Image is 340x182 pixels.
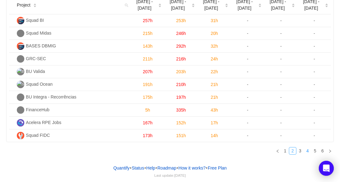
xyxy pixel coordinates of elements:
[258,2,262,7] div: Sort
[26,56,46,61] span: GRC-SEC
[326,147,334,155] li: Next Page
[247,44,248,49] span: -
[247,69,248,74] span: -
[247,82,248,87] span: -
[33,5,36,7] i: icon: caret-down
[291,2,295,4] i: icon: caret-up
[174,173,186,177] span: [DATE]
[176,108,186,113] span: 335h
[130,165,132,170] span: •
[281,147,289,155] li: 1
[247,133,248,138] span: -
[113,163,130,173] a: Quantify
[143,120,152,125] span: 167h
[211,108,218,113] span: 43h
[158,2,162,4] i: icon: caret-up
[17,55,24,63] img: G
[319,147,326,155] li: 6
[291,2,295,7] div: Sort
[211,44,218,49] span: 32h
[17,106,24,114] img: F
[17,30,24,37] img: SM
[304,147,311,154] a: 4
[26,120,61,125] span: Acelera RPE Jobs
[314,133,315,138] span: -
[158,5,162,7] i: icon: caret-down
[211,18,218,23] span: 31h
[225,2,228,7] div: Sort
[176,82,186,87] span: 210h
[291,5,295,7] i: icon: caret-down
[280,108,282,113] span: -
[280,44,282,49] span: -
[33,2,36,4] i: icon: caret-up
[143,95,152,100] span: 175h
[158,2,162,7] div: Sort
[192,5,195,7] i: icon: caret-down
[247,18,248,23] span: -
[176,31,186,36] span: 246h
[280,31,282,36] span: -
[143,56,152,61] span: 211h
[17,17,24,24] img: SB
[247,120,248,125] span: -
[311,147,319,155] li: 5
[145,108,150,113] span: 5h
[154,173,186,177] span: Last update:
[146,163,156,173] a: Help
[17,93,24,101] img: BI
[211,56,218,61] span: 24h
[143,82,152,87] span: 191h
[247,31,248,36] span: -
[156,165,157,170] span: •
[211,82,218,87] span: 21h
[280,133,282,138] span: -
[176,95,186,100] span: 197h
[225,5,228,7] i: icon: caret-down
[26,94,76,99] span: BU Integra - Recorrências
[314,44,315,49] span: -
[314,95,315,100] span: -
[176,44,186,49] span: 292h
[26,43,56,48] span: BASES DBMIG
[297,147,304,154] a: 3
[176,18,186,23] span: 253h
[328,149,332,153] i: icon: right
[211,120,218,125] span: 17h
[17,2,31,8] span: Project
[314,56,315,61] span: -
[143,133,152,138] span: 173h
[191,2,195,7] div: Sort
[258,2,262,4] i: icon: caret-up
[280,82,282,87] span: -
[319,161,334,176] div: Open Intercom Messenger
[178,163,206,173] button: How it works?
[211,95,218,100] span: 21h
[314,120,315,125] span: -
[143,69,152,74] span: 207h
[17,132,24,139] img: SF
[176,56,186,61] span: 216h
[296,147,304,155] li: 3
[17,119,24,127] img: AR
[247,95,248,100] span: -
[325,2,328,7] div: Sort
[274,147,281,155] li: Previous Page
[247,56,248,61] span: -
[157,163,177,173] a: Roadmap
[280,56,282,61] span: -
[225,2,228,4] i: icon: caret-up
[17,42,24,50] img: BD
[33,2,37,7] div: Sort
[314,18,315,23] span: -
[26,82,53,87] span: Squad Ocean
[206,165,208,170] span: •
[211,69,218,74] span: 22h
[26,18,44,23] span: Squad BI
[211,133,218,138] span: 14h
[314,31,315,36] span: -
[26,69,45,74] span: BU Valida
[176,69,186,74] span: 203h
[176,120,186,125] span: 152h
